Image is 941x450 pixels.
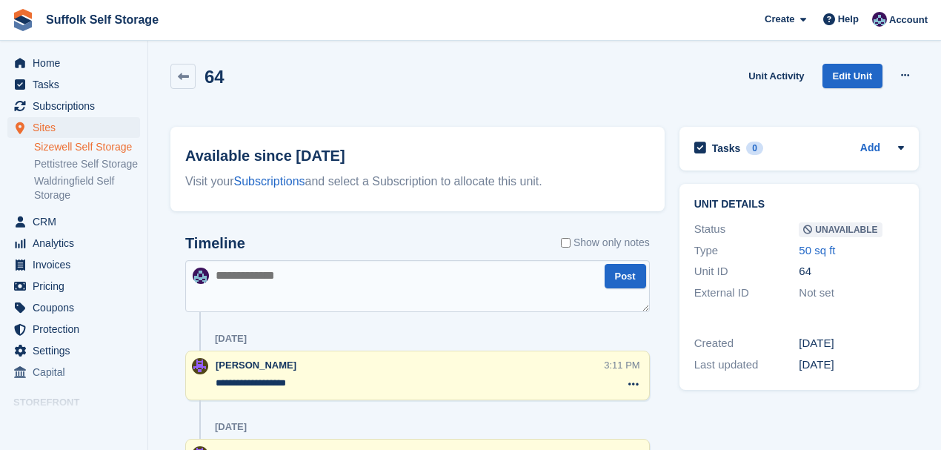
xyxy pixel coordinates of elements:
[694,199,904,211] h2: Unit details
[799,335,904,352] div: [DATE]
[694,263,799,280] div: Unit ID
[33,362,122,383] span: Capital
[712,142,741,155] h2: Tasks
[7,276,140,297] a: menu
[7,297,140,318] a: menu
[799,263,904,280] div: 64
[215,421,247,433] div: [DATE]
[33,276,122,297] span: Pricing
[40,7,164,32] a: Suffolk Self Storage
[799,222,882,237] span: Unavailable
[122,415,140,433] a: Preview store
[215,333,247,345] div: [DATE]
[185,173,650,191] div: Visit your and select a Subscription to allocate this unit.
[7,117,140,138] a: menu
[561,235,650,251] label: Show only notes
[34,157,140,171] a: Pettistree Self Storage
[7,362,140,383] a: menu
[33,74,122,95] span: Tasks
[694,242,799,259] div: Type
[7,233,140,254] a: menu
[742,64,810,88] a: Unit Activity
[193,268,209,284] img: William Notcutt
[872,12,887,27] img: William Notcutt
[7,211,140,232] a: menu
[33,53,122,73] span: Home
[33,233,122,254] span: Analytics
[694,221,799,238] div: Status
[799,285,904,302] div: Not set
[694,335,799,352] div: Created
[561,235,571,251] input: Show only notes
[765,12,794,27] span: Create
[33,319,122,340] span: Protection
[7,254,140,275] a: menu
[185,145,650,167] h2: Available since [DATE]
[33,414,122,434] span: Online Store
[234,175,305,188] a: Subscriptions
[7,319,140,340] a: menu
[185,235,245,252] h2: Timeline
[7,96,140,116] a: menu
[7,340,140,361] a: menu
[12,9,34,31] img: stora-icon-8386f47178a22dfd0bd8f6a31ec36ba5ce8667c1dd55bd0f319d3a0aa187defe.svg
[34,140,140,154] a: Sizewell Self Storage
[33,96,122,116] span: Subscriptions
[216,360,296,371] span: [PERSON_NAME]
[192,358,208,374] img: Emma
[838,12,859,27] span: Help
[860,140,880,157] a: Add
[7,74,140,95] a: menu
[33,297,122,318] span: Coupons
[33,117,122,138] span: Sites
[746,142,763,155] div: 0
[605,264,646,288] button: Post
[799,244,835,257] a: 50 sq ft
[889,13,928,27] span: Account
[33,340,122,361] span: Settings
[799,357,904,374] div: [DATE]
[33,211,122,232] span: CRM
[822,64,882,88] a: Edit Unit
[694,285,799,302] div: External ID
[33,254,122,275] span: Invoices
[694,357,799,374] div: Last updated
[34,174,140,202] a: Waldringfield Self Storage
[7,414,140,434] a: menu
[604,358,639,372] div: 3:11 PM
[7,53,140,73] a: menu
[13,395,147,410] span: Storefront
[205,67,225,87] h2: 64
